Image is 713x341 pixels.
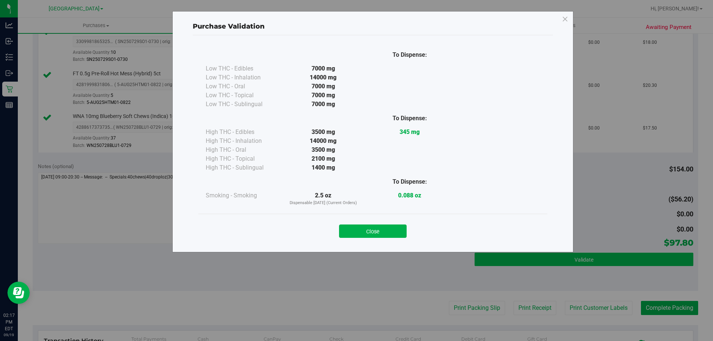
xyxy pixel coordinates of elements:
[206,100,280,109] div: Low THC - Sublingual
[206,73,280,82] div: Low THC - Inhalation
[206,163,280,172] div: High THC - Sublingual
[206,191,280,200] div: Smoking - Smoking
[206,82,280,91] div: Low THC - Oral
[398,192,421,199] strong: 0.088 oz
[193,22,265,30] span: Purchase Validation
[280,128,367,137] div: 3500 mg
[206,128,280,137] div: High THC - Edibles
[280,145,367,154] div: 3500 mg
[206,64,280,73] div: Low THC - Edibles
[206,154,280,163] div: High THC - Topical
[280,163,367,172] div: 1400 mg
[206,145,280,154] div: High THC - Oral
[339,224,407,238] button: Close
[367,114,453,123] div: To Dispense:
[280,100,367,109] div: 7000 mg
[280,82,367,91] div: 7000 mg
[280,200,367,206] p: Dispensable [DATE] (Current Orders)
[280,191,367,206] div: 2.5 oz
[280,154,367,163] div: 2100 mg
[400,128,420,135] strong: 345 mg
[280,64,367,73] div: 7000 mg
[280,73,367,82] div: 14000 mg
[280,91,367,100] div: 7000 mg
[7,282,30,304] iframe: Resource center
[367,177,453,186] div: To Dispense:
[206,91,280,100] div: Low THC - Topical
[280,137,367,145] div: 14000 mg
[206,137,280,145] div: High THC - Inhalation
[367,50,453,59] div: To Dispense:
